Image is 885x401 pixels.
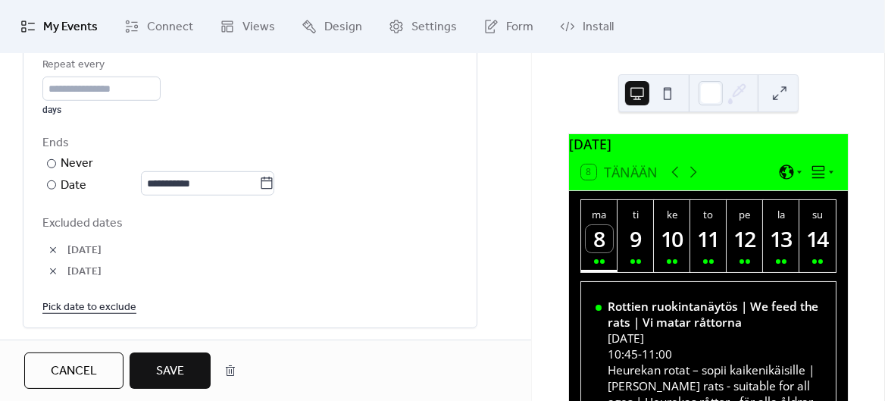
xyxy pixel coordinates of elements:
span: Cancel [51,362,97,381]
div: ma [586,208,613,221]
span: My Events [43,18,98,36]
a: Connect [113,6,205,47]
span: 11:00 [642,346,672,362]
a: Design [290,6,374,47]
span: Excluded dates [42,215,458,233]
span: Connect [147,18,193,36]
button: to11 [690,200,727,272]
span: Views [242,18,275,36]
div: days [42,104,161,116]
button: su14 [799,200,836,272]
div: pe [731,208,758,221]
div: la [768,208,795,221]
div: su [804,208,831,221]
a: My Events [9,6,109,47]
a: Install [549,6,625,47]
span: Install [583,18,614,36]
span: Design [324,18,362,36]
div: 12 [731,225,758,252]
div: 10 [658,225,686,252]
div: [DATE] [608,331,822,346]
div: 13 [768,225,795,252]
div: 11 [695,225,722,252]
button: ti9 [618,200,654,272]
div: ke [658,208,686,221]
a: Form [472,6,545,47]
a: Views [208,6,286,47]
div: Rottien ruokintanäytös | We feed the rats | Vi matar råttorna [608,299,822,331]
div: 9 [622,225,649,252]
div: 14 [804,225,831,252]
a: Settings [377,6,468,47]
div: [DATE] [569,134,848,154]
span: [DATE] [67,263,458,281]
div: to [695,208,722,221]
span: 10:45 [608,346,638,362]
button: Save [130,352,211,389]
div: Repeat every [42,56,158,74]
button: la13 [763,200,799,272]
span: - [638,346,642,362]
div: ti [622,208,649,221]
button: pe12 [727,200,763,272]
span: Form [506,18,533,36]
span: [DATE] [67,242,458,260]
button: ke10 [654,200,690,272]
div: 8 [586,225,613,252]
button: Cancel [24,352,124,389]
div: Date [61,176,274,196]
div: Ends [42,134,455,152]
span: Settings [411,18,457,36]
div: Never [61,155,94,173]
span: Save [156,362,184,381]
span: Pick date to exclude [42,299,136,317]
button: ma8 [581,200,618,272]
